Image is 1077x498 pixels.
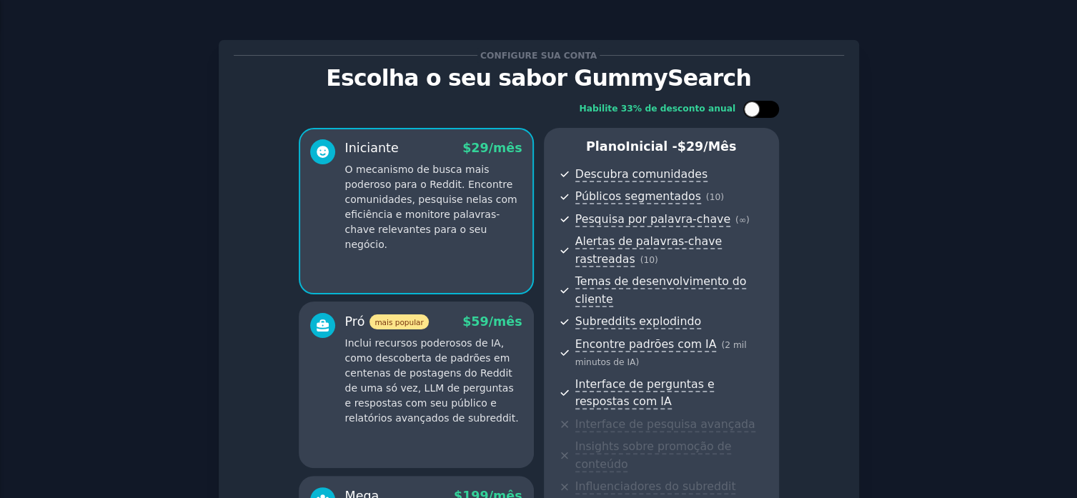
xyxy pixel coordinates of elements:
font: Influenciadores do subreddit [575,479,736,493]
font: Pró [345,314,365,329]
font: 29 [686,139,703,154]
font: Escolha o seu sabor GummySearch [326,65,751,91]
font: 29 [471,141,488,155]
font: 59 [471,314,488,329]
font: $ [678,139,686,154]
font: ) [746,215,750,225]
font: Inicial - [625,139,678,154]
font: Inclui recursos poderosos de IA, como descoberta de padrões em centenas de postagens do Reddit de... [345,337,519,424]
font: Habilite 33% de desconto anual [579,104,735,114]
font: $ [462,141,471,155]
font: Interface de pesquisa avançada [575,417,755,431]
font: Iniciante [345,141,399,155]
font: Temas de desenvolvimento do cliente [575,274,747,306]
font: ) [635,357,639,367]
font: 10 [709,192,720,202]
font: 10 [643,255,655,265]
font: Encontre padrões com IA [575,337,717,351]
font: ) [720,192,724,202]
font: 2 mil minutos de IA [575,340,747,368]
font: ∞ [739,215,746,225]
font: /mês [703,139,736,154]
font: Insights sobre promoção de conteúdo [575,439,732,471]
font: /mês [489,141,522,155]
font: Públicos segmentados [575,189,701,203]
font: $ [462,314,471,329]
font: Plano [586,139,625,154]
font: ( [706,192,710,202]
font: Pesquisa por palavra-chave [575,212,730,226]
font: ( [721,340,725,350]
font: ( [640,255,643,265]
font: /mês [489,314,522,329]
font: Configure sua conta [480,51,597,61]
font: Alertas de palavras-chave rastreadas [575,234,722,266]
font: mais popular [374,318,423,327]
font: Subreddits explodindo [575,314,701,328]
font: Interface de perguntas e respostas com IA [575,377,715,409]
font: ) [655,255,658,265]
font: ( [735,215,739,225]
font: O mecanismo de busca mais poderoso para o Reddit. Encontre comunidades, pesquise nelas com eficiê... [345,164,517,250]
font: Descubra comunidades [575,167,708,181]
